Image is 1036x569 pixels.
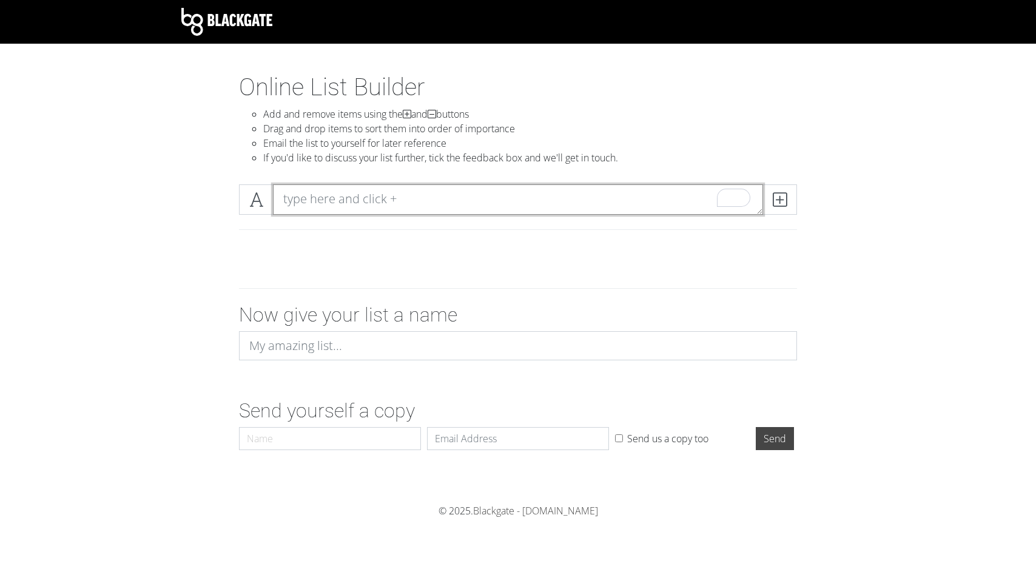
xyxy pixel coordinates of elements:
h2: Now give your list a name [239,303,797,326]
img: Blackgate [181,8,272,36]
li: If you'd like to discuss your list further, tick the feedback box and we'll get in touch. [263,150,797,165]
li: Add and remove items using the and buttons [263,107,797,121]
label: Send us a copy too [627,431,708,446]
input: My amazing list... [239,331,797,360]
textarea: To enrich screen reader interactions, please activate Accessibility in Grammarly extension settings [273,184,763,215]
li: Email the list to yourself for later reference [263,136,797,150]
input: Send [756,427,794,450]
div: © 2025. [181,503,855,518]
h2: Send yourself a copy [239,399,797,422]
input: Email Address [427,427,609,450]
input: Name [239,427,421,450]
a: Blackgate - [DOMAIN_NAME] [473,504,598,517]
h1: Online List Builder [239,73,797,102]
li: Drag and drop items to sort them into order of importance [263,121,797,136]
